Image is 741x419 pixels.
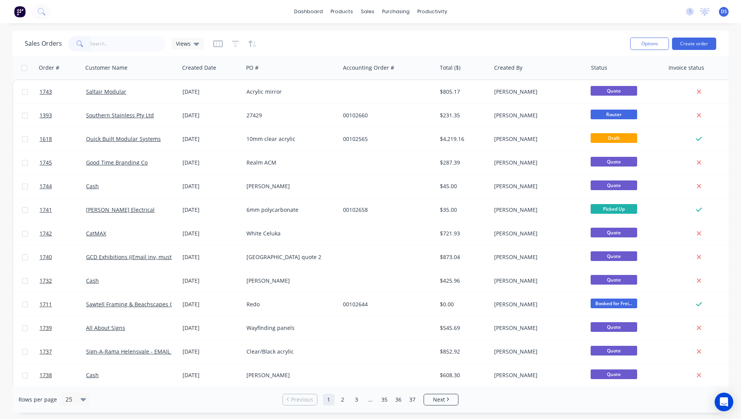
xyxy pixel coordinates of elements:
[591,64,607,72] div: Status
[440,277,485,285] div: $425.96
[591,110,637,119] span: Router
[591,204,637,214] span: Picked Up
[40,246,86,269] a: 1740
[715,393,733,411] div: Open Intercom Messenger
[40,301,52,308] span: 1711
[494,182,580,190] div: [PERSON_NAME]
[440,112,485,119] div: $231.35
[494,88,580,96] div: [PERSON_NAME]
[183,206,240,214] div: [DATE]
[19,396,57,404] span: Rows per page
[176,39,191,48] span: Views
[351,394,362,405] a: Page 3
[494,348,580,355] div: [PERSON_NAME]
[183,277,240,285] div: [DATE]
[246,88,333,96] div: Acrylic mirror
[440,64,460,72] div: Total ($)
[343,112,429,119] div: 00102660
[721,8,727,15] span: DS
[494,230,580,237] div: [PERSON_NAME]
[40,293,86,316] a: 1711
[591,299,637,308] span: Booked for Frei...
[40,182,52,190] span: 1744
[40,269,86,292] a: 1732
[40,230,52,237] span: 1742
[40,80,86,103] a: 1743
[440,182,485,190] div: $45.00
[407,394,418,405] a: Page 37
[183,253,240,261] div: [DATE]
[183,301,240,308] div: [DATE]
[494,301,580,308] div: [PERSON_NAME]
[378,6,414,17] div: purchasing
[327,6,357,17] div: products
[440,348,485,355] div: $852.92
[40,135,52,143] span: 1618
[591,369,637,379] span: Quote
[86,159,148,166] a: Good Time Branding Co
[591,322,637,332] span: Quote
[86,301,188,308] a: Sawtell Framing & Beachscapes Gallery
[591,251,637,261] span: Quote
[440,324,485,332] div: $545.69
[424,396,458,404] a: Next page
[357,6,378,17] div: sales
[183,371,240,379] div: [DATE]
[183,88,240,96] div: [DATE]
[40,159,52,167] span: 1745
[183,112,240,119] div: [DATE]
[343,64,394,72] div: Accounting Order #
[183,348,240,355] div: [DATE]
[40,127,86,151] a: 1618
[591,228,637,237] span: Quote
[246,159,333,167] div: Realm ACM
[433,396,445,404] span: Next
[86,230,106,237] a: CatMAX
[414,6,451,17] div: productivity
[494,277,580,285] div: [PERSON_NAME]
[246,301,333,308] div: Redo
[14,6,26,17] img: Factory
[591,157,637,167] span: Quote
[183,230,240,237] div: [DATE]
[40,104,86,127] a: 1393
[246,64,258,72] div: PO #
[440,230,485,237] div: $721.93
[591,275,637,285] span: Quote
[246,230,333,237] div: White Celuka
[440,253,485,261] div: $873.04
[246,348,333,355] div: Clear/Black acrylic
[337,394,348,405] a: Page 2
[283,396,317,404] a: Previous page
[246,253,333,261] div: [GEOGRAPHIC_DATA] quote 2
[494,135,580,143] div: [PERSON_NAME]
[40,253,52,261] span: 1740
[40,316,86,340] a: 1739
[246,371,333,379] div: [PERSON_NAME]
[86,324,125,331] a: All About Signs
[40,371,52,379] span: 1738
[86,371,99,379] a: Cash
[591,180,637,190] span: Quote
[86,348,196,355] a: Sign-A-Rama Helensvale - EMAIL INVOICES
[440,371,485,379] div: $608.30
[40,222,86,245] a: 1742
[279,394,462,405] ul: Pagination
[40,348,52,355] span: 1737
[40,206,52,214] span: 1741
[85,64,128,72] div: Customer Name
[86,88,126,95] a: Saltair Modular
[591,346,637,355] span: Quote
[591,133,637,143] span: Draft
[39,64,59,72] div: Order #
[494,371,580,379] div: [PERSON_NAME]
[86,135,161,143] a: Quick Built Modular Systems
[40,340,86,363] a: 1737
[393,394,404,405] a: Page 36
[86,182,99,190] a: Cash
[440,88,485,96] div: $805.17
[343,301,429,308] div: 00102644
[183,182,240,190] div: [DATE]
[40,198,86,222] a: 1741
[494,112,580,119] div: [PERSON_NAME]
